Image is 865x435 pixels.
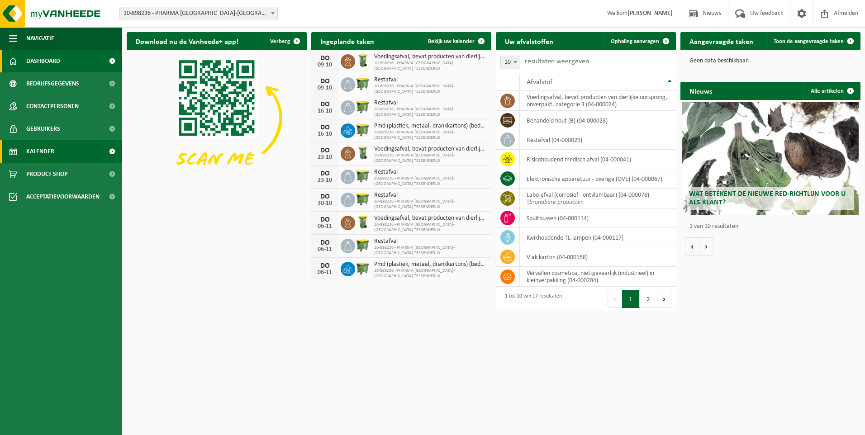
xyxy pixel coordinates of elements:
span: 10-898236 - PHARMA [GEOGRAPHIC_DATA]-[GEOGRAPHIC_DATA] TESSENDERLO [374,199,487,210]
img: WB-1100-HPE-GN-50 [355,168,371,184]
span: Acceptatievoorwaarden [26,185,100,208]
span: Bekijk uw kalender [428,38,475,44]
span: 10-898236 - PHARMA [GEOGRAPHIC_DATA]-[GEOGRAPHIC_DATA] TESSENDERLO [374,130,487,141]
td: restafval (04-000029) [520,130,676,150]
img: WB-0140-HPE-GN-50 [355,145,371,161]
label: resultaten weergeven [525,58,589,65]
button: Verberg [263,32,306,50]
div: DO [316,78,334,85]
img: WB-1100-HPE-GN-50 [355,122,371,137]
strong: [PERSON_NAME] [627,10,673,17]
div: DO [316,216,334,223]
span: 10-898236 - PHARMA [GEOGRAPHIC_DATA]-[GEOGRAPHIC_DATA] TESSENDERLO [374,84,487,95]
h2: Ingeplande taken [311,32,383,50]
button: 1 [622,290,640,308]
div: 06-11 [316,223,334,230]
td: vervallen cosmetica, niet-gevaarlijk (industrieel) in kleinverpakking (04-000284) [520,267,676,287]
img: WB-0140-HPE-GN-50 [355,53,371,68]
div: DO [316,147,334,154]
p: 1 van 10 resultaten [689,223,856,230]
div: 09-10 [316,62,334,68]
button: 2 [640,290,657,308]
span: Verberg [270,38,290,44]
img: WB-1100-HPE-GN-50 [355,99,371,114]
img: WB-1100-HPE-GN-50 [355,191,371,207]
span: Afvalstof [527,79,552,86]
td: elektronische apparatuur - overige (OVE) (04-000067) [520,169,676,189]
span: Navigatie [26,27,54,50]
div: 23-10 [316,177,334,184]
div: DO [316,262,334,270]
td: voedingsafval, bevat producten van dierlijke oorsprong, onverpakt, categorie 3 (04-000024) [520,91,676,111]
span: 10-898236 - PHARMA [GEOGRAPHIC_DATA]-[GEOGRAPHIC_DATA] TESSENDERLO [374,153,487,164]
span: 10-898236 - PHARMA [GEOGRAPHIC_DATA]-[GEOGRAPHIC_DATA] TESSENDERLO [374,107,487,118]
h2: Aangevraagde taken [680,32,762,50]
td: labo-afval (corrosief - ontvlambaar) (04-000078) | [520,189,676,208]
div: DO [316,101,334,108]
button: Vorige [685,237,699,255]
a: Ophaling aanvragen [604,32,675,50]
h2: Download nu de Vanheede+ app! [127,32,247,50]
div: DO [316,193,334,200]
span: Product Shop [26,163,67,185]
span: Restafval [374,238,487,245]
span: Voedingsafval, bevat producten van dierlijke oorsprong, onverpakt, categorie 3 [374,215,487,222]
td: kwikhoudende TL-lampen (04-000117) [520,228,676,247]
div: 30-10 [316,200,334,207]
span: Voedingsafval, bevat producten van dierlijke oorsprong, onverpakt, categorie 3 [374,146,487,153]
img: WB-0140-HPE-GN-50 [355,214,371,230]
span: Restafval [374,169,487,176]
h2: Uw afvalstoffen [496,32,562,50]
img: WB-1100-HPE-GN-50 [355,260,371,276]
a: Alle artikelen [803,82,860,100]
div: 23-10 [316,154,334,161]
span: Pmd (plastiek, metaal, drankkartons) (bedrijven) [374,123,487,130]
div: DO [316,124,334,131]
span: 10-898236 - PHARMA [GEOGRAPHIC_DATA]-[GEOGRAPHIC_DATA] TESSENDERLO [374,222,487,233]
span: Bedrijfsgegevens [26,72,79,95]
span: Wat betekent de nieuwe RED-richtlijn voor u als klant? [689,190,846,206]
div: DO [316,239,334,246]
div: DO [316,170,334,177]
a: Wat betekent de nieuwe RED-richtlijn voor u als klant? [682,102,859,215]
span: 10-898236 - PHARMA [GEOGRAPHIC_DATA]-[GEOGRAPHIC_DATA] TESSENDERLO [374,61,487,71]
div: 06-11 [316,246,334,253]
div: 16-10 [316,131,334,137]
td: spuitbussen (04-000114) [520,208,676,228]
div: 16-10 [316,108,334,114]
p: Geen data beschikbaar. [689,58,851,64]
div: 1 tot 10 van 17 resultaten [500,289,562,309]
span: Dashboard [26,50,60,72]
span: 10-898236 - PHARMA [GEOGRAPHIC_DATA]-[GEOGRAPHIC_DATA] TESSENDERLO [374,245,487,256]
button: Next [657,290,671,308]
img: WB-1100-HPE-GN-50 [355,237,371,253]
span: Restafval [374,76,487,84]
span: Ophaling aanvragen [611,38,659,44]
span: Gebruikers [26,118,60,140]
a: Bekijk uw kalender [421,32,490,50]
div: DO [316,55,334,62]
img: Download de VHEPlus App [127,50,307,185]
button: Volgende [699,237,713,255]
span: Restafval [374,192,487,199]
span: Contactpersonen [26,95,79,118]
td: behandeld hout (B) (04-000028) [520,111,676,130]
h2: Nieuws [680,82,721,99]
td: vlak karton (04-000158) [520,247,676,267]
span: 10-898236 - PHARMA [GEOGRAPHIC_DATA]-[GEOGRAPHIC_DATA] TESSENDERLO [374,176,487,187]
a: Toon de aangevraagde taken [766,32,860,50]
span: Voedingsafval, bevat producten van dierlijke oorsprong, onverpakt, categorie 3 [374,53,487,61]
span: Kalender [26,140,54,163]
span: Restafval [374,99,487,107]
span: 10-898236 - PHARMA [GEOGRAPHIC_DATA]-[GEOGRAPHIC_DATA] TESSENDERLO [374,268,487,279]
span: 10-898236 - PHARMA BELGIUM-BELMEDIS TESSENDERLO - TESSENDERLO [120,7,277,20]
span: 10-898236 - PHARMA BELGIUM-BELMEDIS TESSENDERLO - TESSENDERLO [119,7,278,20]
span: 10 [501,56,520,69]
img: WB-1100-HPE-GN-50 [355,76,371,91]
div: 06-11 [316,270,334,276]
span: Toon de aangevraagde taken [774,38,844,44]
button: Previous [608,290,622,308]
div: 09-10 [316,85,334,91]
td: risicohoudend medisch afval (04-000041) [520,150,676,169]
i: brandbare producten [529,199,584,206]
